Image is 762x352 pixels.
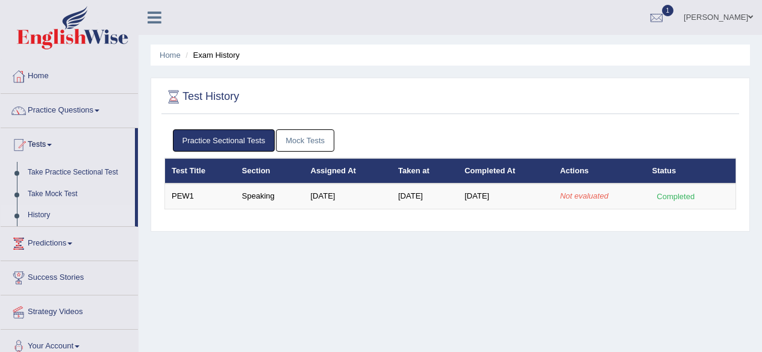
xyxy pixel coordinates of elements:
th: Taken at [392,158,458,184]
a: Practice Questions [1,94,138,124]
td: Speaking [236,184,304,209]
em: Not evaluated [560,191,608,200]
a: Tests [1,128,135,158]
a: History [22,205,135,226]
td: [DATE] [304,184,392,209]
th: Actions [554,158,646,184]
th: Test Title [165,158,236,184]
td: PEW1 [165,184,236,209]
a: Practice Sectional Tests [173,129,275,152]
a: Take Mock Test [22,184,135,205]
th: Status [646,158,736,184]
li: Exam History [183,49,240,61]
span: 1 [662,5,674,16]
th: Assigned At [304,158,392,184]
a: Mock Tests [276,129,334,152]
td: [DATE] [458,184,553,209]
a: Success Stories [1,261,138,291]
a: Take Practice Sectional Test [22,162,135,184]
a: Strategy Videos [1,295,138,326]
td: [DATE] [392,184,458,209]
th: Section [236,158,304,184]
div: Completed [652,190,699,203]
a: Home [1,60,138,90]
h2: Test History [164,88,239,106]
a: Predictions [1,227,138,257]
a: Home [160,51,181,60]
th: Completed At [458,158,553,184]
